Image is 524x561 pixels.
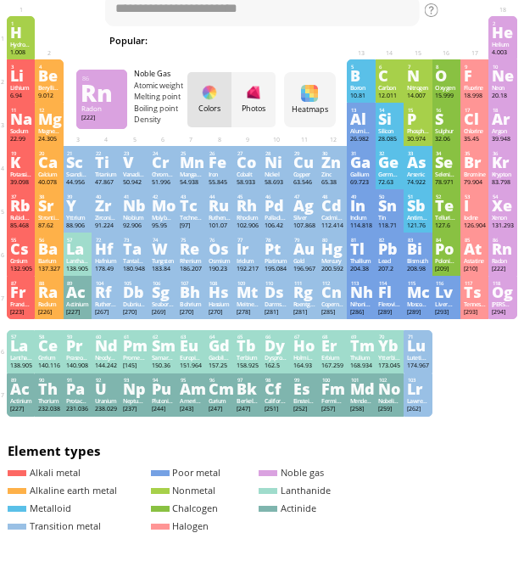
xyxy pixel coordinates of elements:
div: Bi [407,242,429,255]
div: 51.996 [152,178,174,186]
div: Silver [293,214,315,222]
div: 1.008 [10,48,32,56]
div: 43 [181,194,202,200]
div: 106.42 [265,222,287,229]
div: Ni [265,155,287,169]
div: 72 [96,237,117,244]
div: 9.012 [38,92,60,99]
div: Hydrogen [10,41,32,48]
sub: 2 [389,36,394,48]
div: Density [134,115,192,125]
div: Magnesium [38,127,60,135]
div: 22.99 [10,135,32,143]
div: Lanthanum [66,257,88,265]
a: Halogen [151,519,209,532]
div: 56 [39,237,60,244]
sub: 4 [337,36,342,48]
div: Barium [38,257,60,265]
div: Sn [378,199,400,212]
div: 11 [11,107,32,114]
div: 112.414 [321,222,343,229]
div: Popular: [109,31,173,55]
div: Boiling point [134,104,192,114]
div: 10 [493,64,514,70]
a: Lanthanide [259,484,331,496]
div: 8 [436,64,457,70]
div: 6 [379,64,400,70]
div: O [435,69,457,82]
div: 77 [237,237,259,244]
div: 50 [379,194,400,200]
div: Technetium [180,214,202,222]
div: Si [378,112,400,126]
div: Zirconium [95,214,117,222]
div: 47 [294,194,315,200]
div: I [464,199,486,212]
div: Nitrogen [407,84,429,92]
div: 3 [11,64,32,70]
div: 51 [408,194,429,200]
a: Metalloid [8,502,71,514]
div: Zn [321,155,343,169]
div: Rb [10,199,32,212]
div: Platinum [265,257,287,265]
div: 36 [493,150,514,157]
div: As [407,155,429,169]
div: Br [464,155,486,169]
div: 86 [493,237,514,244]
div: 118.71 [378,222,400,229]
div: 12.011 [378,92,400,99]
div: 55 [11,237,32,244]
div: Re [180,242,202,255]
div: 95.95 [152,222,174,229]
div: 2 [493,20,514,27]
div: Rubidium [10,214,32,222]
div: Noble Gas [134,69,248,79]
div: 39 [67,194,88,200]
div: 24 [153,150,174,157]
div: V [123,155,145,169]
div: Ag [293,199,315,212]
div: 35.45 [464,135,486,143]
div: Yttrium [66,214,88,222]
a: Poor metal [151,466,221,479]
div: 121.76 [407,222,429,229]
div: Carbon [378,84,400,92]
a: Alkaline earth metal [8,484,117,496]
div: Cesium [10,257,32,265]
div: Mo [152,199,174,212]
div: Silicon [378,127,400,135]
div: 7 [408,64,429,70]
div: 26.982 [350,135,372,143]
div: 33 [408,150,429,157]
div: 126.904 [464,222,486,229]
div: Ir [237,242,259,255]
div: Fe [209,155,231,169]
span: H O [275,31,304,48]
div: 30.974 [407,135,429,143]
div: 52 [436,194,457,200]
div: Niobium [123,214,145,222]
a: Transition metal [8,519,101,532]
div: Al [350,112,372,126]
div: 32 [379,150,400,157]
div: 37 [11,194,32,200]
div: Helium [492,41,514,48]
div: 102.906 [237,222,259,229]
div: Zr [95,199,117,212]
div: Xe [492,199,514,212]
div: 107.868 [293,222,315,229]
div: W [152,242,174,255]
div: S [435,112,457,126]
div: 25 [181,150,202,157]
div: 49 [351,194,372,200]
div: Ba [38,242,60,255]
div: Germanium [378,171,400,178]
div: La [66,242,88,255]
div: 84 [436,237,457,244]
div: 63.546 [293,178,315,186]
div: Li [10,69,32,82]
div: 80 [322,237,343,244]
div: 39.948 [492,135,514,143]
div: Osmium [209,257,231,265]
